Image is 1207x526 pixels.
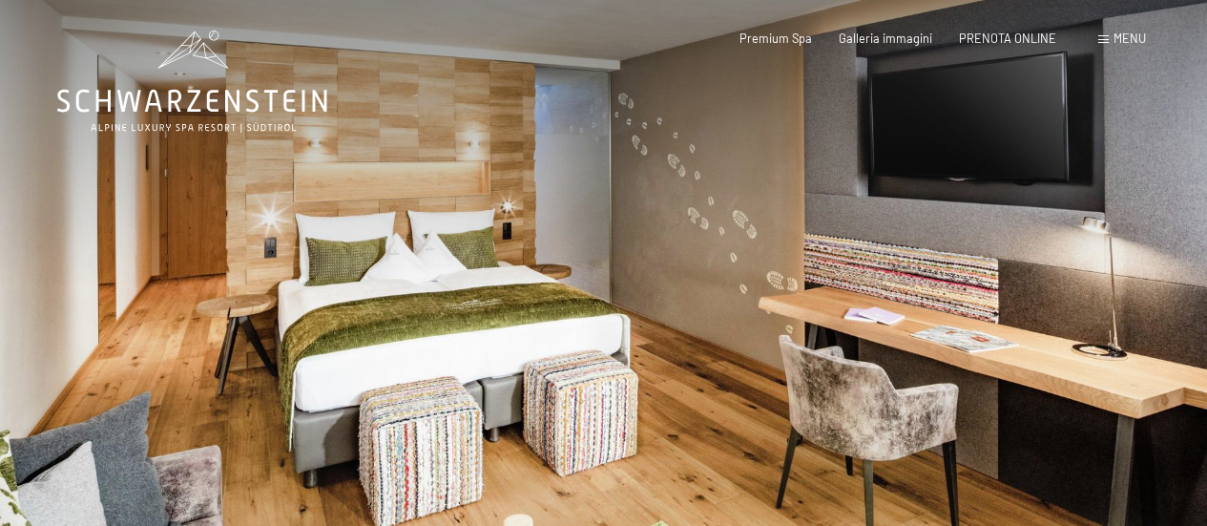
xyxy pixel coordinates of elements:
[959,31,1056,46] a: PRENOTA ONLINE
[1113,31,1146,46] span: Menu
[739,31,812,46] a: Premium Spa
[839,31,932,46] a: Galleria immagini
[419,313,563,332] span: Consenso marketing*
